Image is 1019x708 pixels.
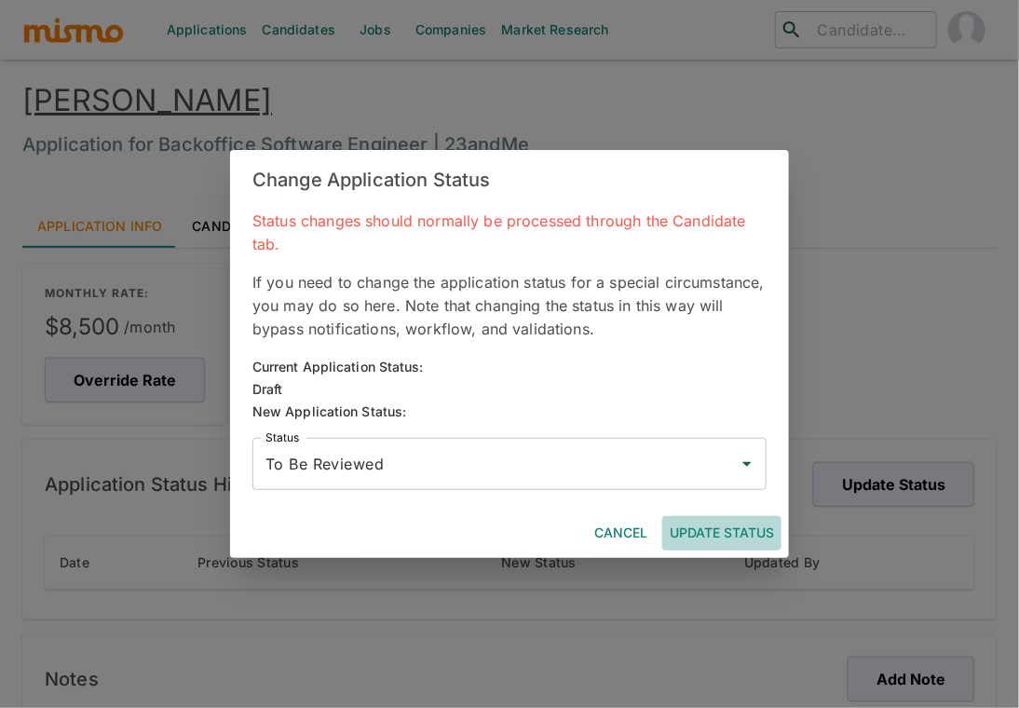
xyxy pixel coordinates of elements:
[252,273,765,338] span: If you need to change the application status for a special circumstance, you may do so here. Note...
[252,356,424,378] div: Current Application Status:
[662,516,781,551] button: Update Status
[252,211,746,253] span: Status changes should normally be processed through the Candidate tab.
[265,429,299,445] label: Status
[230,150,789,210] h2: Change Application Status
[252,378,424,401] div: Draft
[734,451,760,477] button: Open
[252,401,767,423] div: New Application Status:
[587,516,655,551] button: Cancel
